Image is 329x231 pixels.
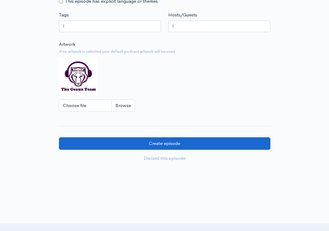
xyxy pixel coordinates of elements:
[59,137,270,150] input: Create episode
[172,23,173,30] input: Enter the names of the people that appeared on this episode
[59,12,69,18] label: Tags
[63,23,64,30] input: Enter tags for this episode
[59,49,270,55] small: If no artwork is selected your default podcast artwork will be used
[59,152,270,165] a: Discard this episode
[168,12,197,18] label: Hosts/Guests
[59,41,75,48] label: Artwork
